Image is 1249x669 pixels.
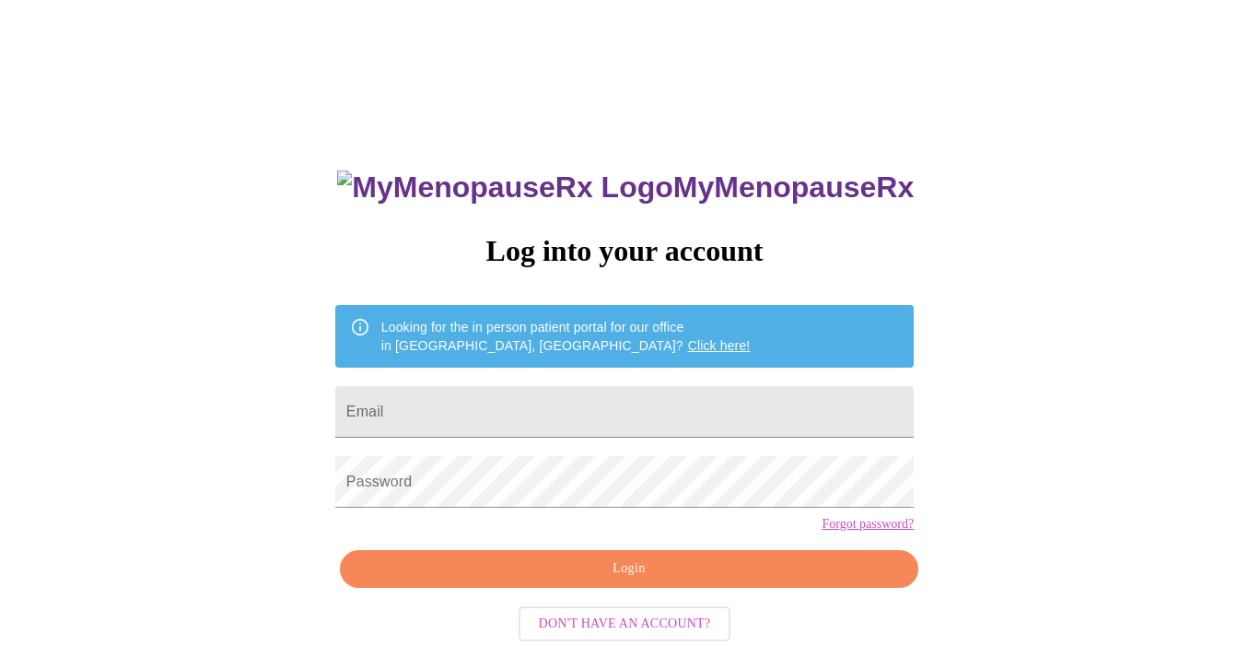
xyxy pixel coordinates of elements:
[539,613,711,636] span: Don't have an account?
[361,557,897,581] span: Login
[688,338,751,353] a: Click here!
[519,606,731,642] button: Don't have an account?
[335,234,914,268] h3: Log into your account
[381,311,751,362] div: Looking for the in person patient portal for our office in [GEOGRAPHIC_DATA], [GEOGRAPHIC_DATA]?
[340,550,918,588] button: Login
[337,170,914,205] h3: MyMenopauseRx
[514,615,736,630] a: Don't have an account?
[822,517,914,532] a: Forgot password?
[337,170,672,205] img: MyMenopauseRx Logo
